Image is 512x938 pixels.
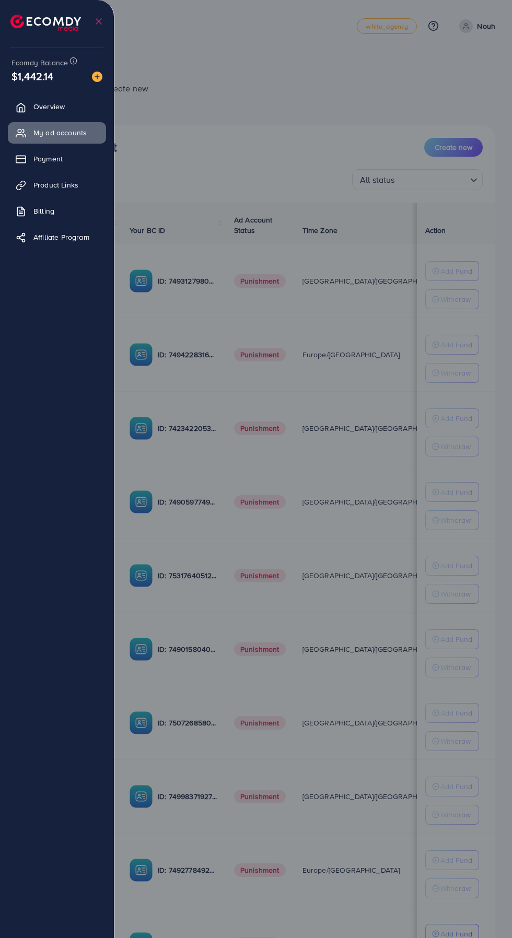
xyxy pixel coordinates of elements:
a: Payment [8,148,106,169]
a: My ad accounts [8,122,106,143]
span: Overview [33,101,65,112]
a: Overview [8,96,106,117]
img: logo [10,15,81,31]
a: Affiliate Program [8,227,106,248]
a: Product Links [8,174,106,195]
iframe: Chat [468,891,504,930]
span: $1,442.14 [11,68,53,84]
span: Ecomdy Balance [11,57,68,68]
span: Payment [33,154,63,164]
img: image [92,72,102,82]
span: Product Links [33,180,78,190]
span: Affiliate Program [33,232,89,242]
span: Billing [33,206,54,216]
span: My ad accounts [33,127,87,138]
a: Billing [8,201,106,221]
